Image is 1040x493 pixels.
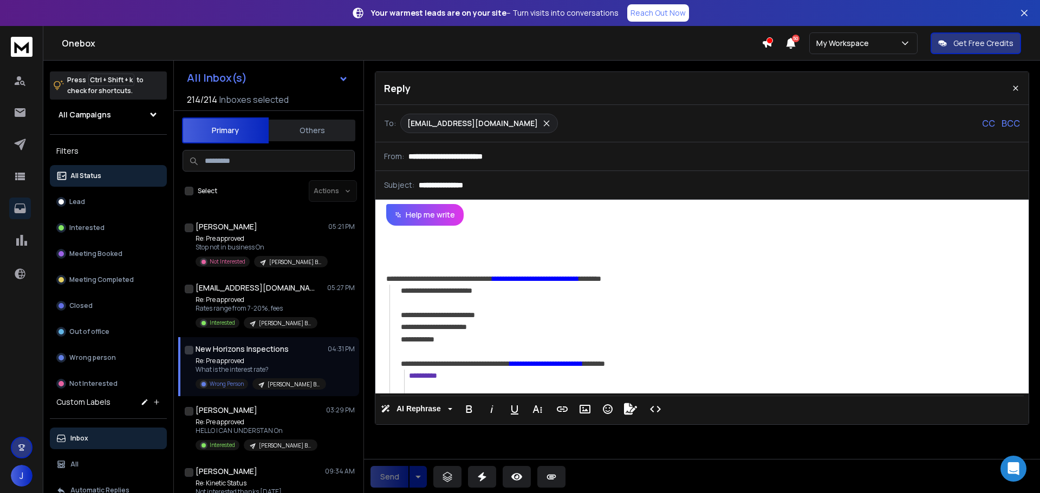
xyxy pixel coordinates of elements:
[50,428,167,449] button: Inbox
[196,221,257,232] h1: [PERSON_NAME]
[11,37,32,57] img: logo
[384,151,404,162] p: From:
[386,204,464,226] button: Help me write
[196,304,317,313] p: Rates range from 7-20%, fees
[70,460,79,469] p: All
[70,434,88,443] p: Inbox
[11,465,32,487] button: J
[50,191,167,213] button: Lead
[196,405,257,416] h1: [PERSON_NAME]
[196,365,326,374] p: What is the interest rate?
[210,258,245,266] p: Not Interested
[182,117,269,143] button: Primary
[50,295,167,317] button: Closed
[69,301,93,310] p: Closed
[620,398,641,420] button: Signature
[50,217,167,239] button: Interested
[325,467,355,476] p: 09:34 AM
[384,180,414,190] p: Subject:
[459,398,479,420] button: Bold (Ctrl+B)
[384,81,411,96] p: Reply
[269,258,321,266] p: [PERSON_NAME] Blast #433
[219,93,289,106] h3: Inboxes selected
[50,143,167,159] h3: Filters
[210,380,244,388] p: Wrong Person
[597,398,618,420] button: Emoticons
[931,32,1021,54] button: Get Free Credits
[70,172,101,180] p: All Status
[50,347,167,369] button: Wrong person
[645,398,666,420] button: Code View
[196,418,317,426] p: Re: Pre approved
[982,117,995,130] p: CC
[69,275,134,284] p: Meeting Completed
[953,38,1013,49] p: Get Free Credits
[56,397,110,407] h3: Custom Labels
[816,38,873,49] p: My Workspace
[371,8,619,18] p: – Turn visits into conversations
[196,479,326,488] p: Re: Kinetic Status
[328,345,355,353] p: 04:31 PM
[69,353,116,362] p: Wrong person
[62,37,762,50] h1: Onebox
[50,373,167,395] button: Not Interested
[69,379,118,388] p: Not Interested
[630,8,686,18] p: Reach Out Now
[67,75,144,96] p: Press to check for shortcuts.
[196,243,326,252] p: Stop not in business On
[69,224,105,232] p: Interested
[259,319,311,327] p: [PERSON_NAME] Blast #433
[326,406,355,415] p: 03:29 PM
[407,118,538,129] p: [EMAIL_ADDRESS][DOMAIN_NAME]
[196,426,317,435] p: HELLO I CAN UNDERSTAN On
[394,404,443,413] span: AI Rephrase
[384,118,396,129] p: To:
[50,321,167,343] button: Out of office
[627,4,689,22] a: Reach Out Now
[196,234,326,243] p: Re: Pre approved
[259,442,311,450] p: [PERSON_NAME] Blast #433
[196,357,326,365] p: Re: Pre approved
[69,198,85,206] p: Lead
[482,398,502,420] button: Italic (Ctrl+I)
[69,249,122,258] p: Meeting Booked
[268,380,320,389] p: [PERSON_NAME] Blast #433
[58,109,111,120] h1: All Campaigns
[1000,456,1026,482] div: Open Intercom Messenger
[575,398,595,420] button: Insert Image (Ctrl+P)
[69,327,109,336] p: Out of office
[371,8,506,18] strong: Your warmest leads are on your site
[88,74,134,86] span: Ctrl + Shift + k
[178,67,357,89] button: All Inbox(s)
[50,104,167,126] button: All Campaigns
[196,466,257,477] h1: [PERSON_NAME]
[187,93,217,106] span: 214 / 214
[552,398,573,420] button: Insert Link (Ctrl+K)
[504,398,525,420] button: Underline (Ctrl+U)
[527,398,548,420] button: More Text
[210,319,235,327] p: Interested
[379,398,454,420] button: AI Rephrase
[187,73,247,83] h1: All Inbox(s)
[327,284,355,292] p: 05:27 PM
[196,295,317,304] p: Re: Pre approved
[792,35,799,42] span: 50
[210,441,235,449] p: Interested
[198,187,217,195] label: Select
[50,453,167,475] button: All
[196,282,315,293] h1: [EMAIL_ADDRESS][DOMAIN_NAME]
[328,222,355,231] p: 05:21 PM
[50,269,167,291] button: Meeting Completed
[50,243,167,265] button: Meeting Booked
[1002,117,1020,130] p: BCC
[196,344,289,354] h1: New Horizons Inspections
[269,119,355,142] button: Others
[50,165,167,187] button: All Status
